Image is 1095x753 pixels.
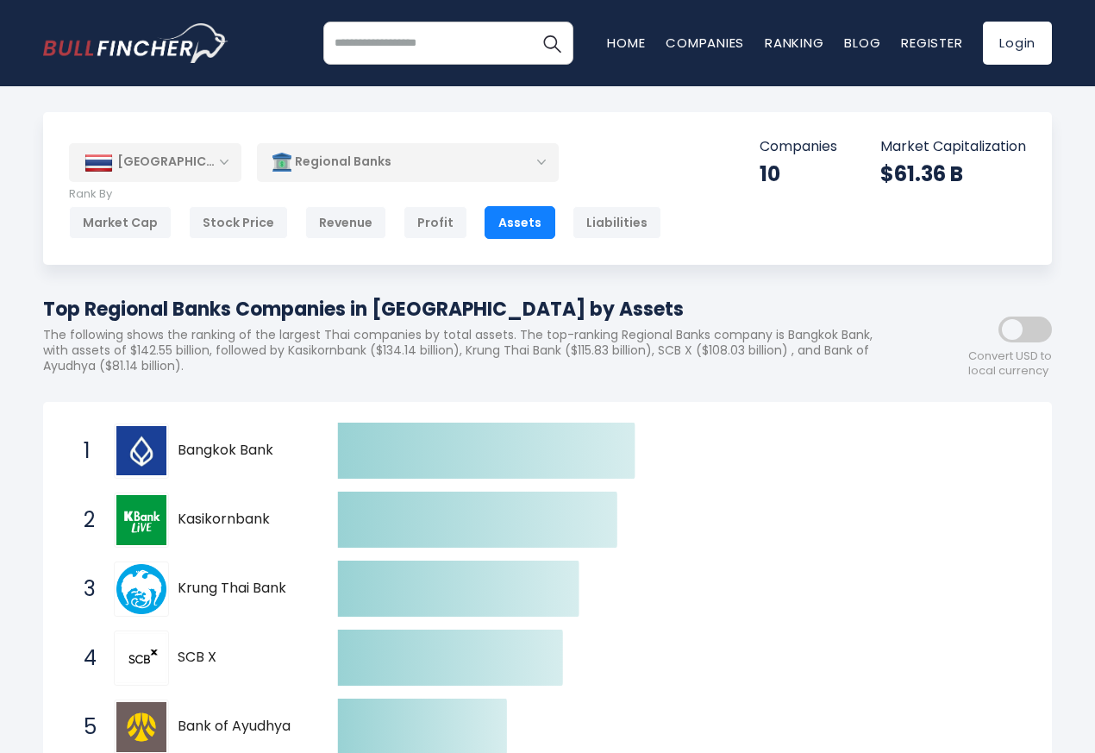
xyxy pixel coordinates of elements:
[116,702,166,752] img: Bank of Ayudhya
[573,206,661,239] div: Liabilities
[75,505,92,535] span: 2
[880,138,1026,156] p: Market Capitalization
[75,643,92,673] span: 4
[178,511,308,529] span: Kasikornbank
[305,206,386,239] div: Revenue
[116,495,166,545] img: Kasikornbank
[257,142,559,182] div: Regional Banks
[116,633,166,683] img: SCB X
[880,160,1026,187] div: $61.36 B
[607,34,645,52] a: Home
[69,143,241,181] div: [GEOGRAPHIC_DATA]
[968,349,1052,379] span: Convert USD to local currency
[530,22,573,65] button: Search
[43,327,897,374] p: The following shows the ranking of the largest Thai companies by total assets. The top-ranking Re...
[760,138,837,156] p: Companies
[116,564,166,614] img: Krung Thai Bank
[43,23,228,63] img: bullfincher logo
[189,206,288,239] div: Stock Price
[75,712,92,742] span: 5
[983,22,1052,65] a: Login
[75,574,92,604] span: 3
[178,649,308,667] span: SCB X
[178,580,308,598] span: Krung Thai Bank
[178,442,308,460] span: Bangkok Bank
[178,718,308,736] span: Bank of Ayudhya
[69,187,661,202] p: Rank By
[760,160,837,187] div: 10
[485,206,555,239] div: Assets
[666,34,744,52] a: Companies
[765,34,823,52] a: Ranking
[69,206,172,239] div: Market Cap
[404,206,467,239] div: Profit
[75,436,92,466] span: 1
[43,23,228,63] a: Go to homepage
[844,34,880,52] a: Blog
[43,295,897,323] h1: Top Regional Banks Companies in [GEOGRAPHIC_DATA] by Assets
[901,34,962,52] a: Register
[116,426,166,476] img: Bangkok Bank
